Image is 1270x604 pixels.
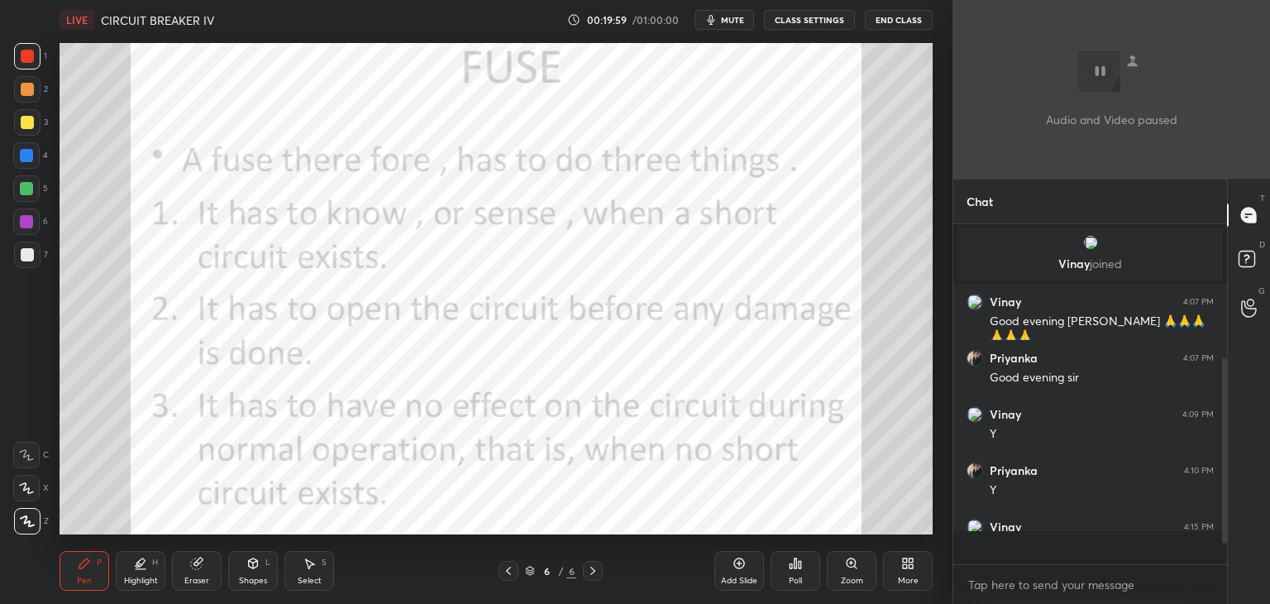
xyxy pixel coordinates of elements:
div: 3 [14,109,48,136]
p: G [1258,285,1265,297]
div: S [322,558,327,567]
p: T [1260,192,1265,204]
button: CLASS SETTINGS [764,10,855,30]
div: 7 [14,242,48,268]
span: joined [1090,256,1122,271]
img: 3 [967,519,983,535]
h4: CIRCUIT BREAKER IV [101,12,214,28]
div: Eraser [184,577,209,585]
div: Zoom [841,577,863,585]
div: 4:10 PM [1184,466,1214,476]
div: Poll [789,577,802,585]
img: 1a56f41675594ba7928455774852ebd2.jpg [967,350,983,367]
button: mute [695,10,754,30]
div: 2 [14,76,48,103]
div: grid [953,224,1227,531]
div: Good evening sir [990,370,1214,386]
h6: Priyanka [990,351,1038,366]
div: 4:15 PM [1184,522,1214,532]
div: Add Slide [721,577,757,585]
div: Shapes [239,577,267,585]
div: 6 [13,209,48,235]
img: 3 [967,406,983,423]
div: Y [990,482,1214,499]
div: Z [14,508,49,534]
div: 1 [14,43,47,70]
p: Audio and Video paused [1046,111,1177,128]
div: 4 [13,142,48,169]
div: LIVE [60,10,94,30]
div: Good evening [PERSON_NAME] 🙏🙏🙏🙏🙏🙏 [990,314,1214,345]
button: End Class [865,10,933,30]
div: C [13,442,49,468]
h6: Vinay [990,407,1021,422]
div: 6 [566,563,576,578]
div: Highlight [124,577,158,585]
div: Pen [77,577,92,585]
h6: Vinay [990,520,1021,534]
img: 3 [1082,234,1099,251]
div: P [97,558,102,567]
p: Vinay [967,257,1213,271]
div: L [265,558,270,567]
h6: Priyanka [990,463,1038,478]
p: D [1259,238,1265,251]
span: mute [721,14,744,26]
h6: Vinay [990,295,1021,309]
div: 4:09 PM [1182,410,1214,419]
div: Y [990,426,1214,443]
img: 3 [967,294,983,310]
div: / [558,566,563,576]
div: 4:07 PM [1183,297,1214,307]
div: X [13,475,49,501]
div: More [898,577,919,585]
div: 4:07 PM [1183,353,1214,363]
div: 6 [538,566,555,576]
img: 1a56f41675594ba7928455774852ebd2.jpg [967,463,983,479]
p: Chat [953,180,1006,223]
div: H [152,558,158,567]
div: 5 [13,175,48,202]
div: Select [298,577,322,585]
